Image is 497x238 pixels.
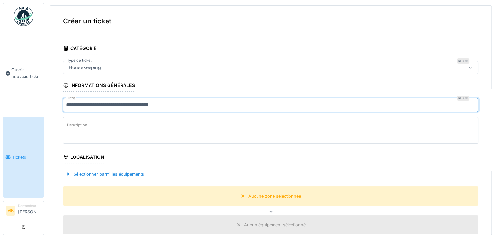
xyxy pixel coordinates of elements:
[63,170,147,179] div: Sélectionner parmi les équipements
[66,96,76,101] label: Titre
[50,6,491,37] div: Créer un ticket
[66,58,93,63] label: Type de ticket
[6,203,41,219] a: MK Demandeur[PERSON_NAME]
[63,81,135,92] div: Informations générales
[3,30,44,117] a: Ouvrir nouveau ticket
[63,152,104,163] div: Localisation
[12,154,41,160] span: Tickets
[11,67,41,79] span: Ouvrir nouveau ticket
[3,117,44,198] a: Tickets
[14,7,33,26] img: Badge_color-CXgf-gQk.svg
[6,206,15,216] li: MK
[244,222,306,228] div: Aucun équipement sélectionné
[66,64,104,71] div: Housekeeping
[63,43,97,54] div: Catégorie
[66,121,89,129] label: Description
[248,193,301,199] div: Aucune zone sélectionnée
[457,96,469,101] div: Requis
[18,203,41,208] div: Demandeur
[18,203,41,217] li: [PERSON_NAME]
[457,58,469,64] div: Requis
